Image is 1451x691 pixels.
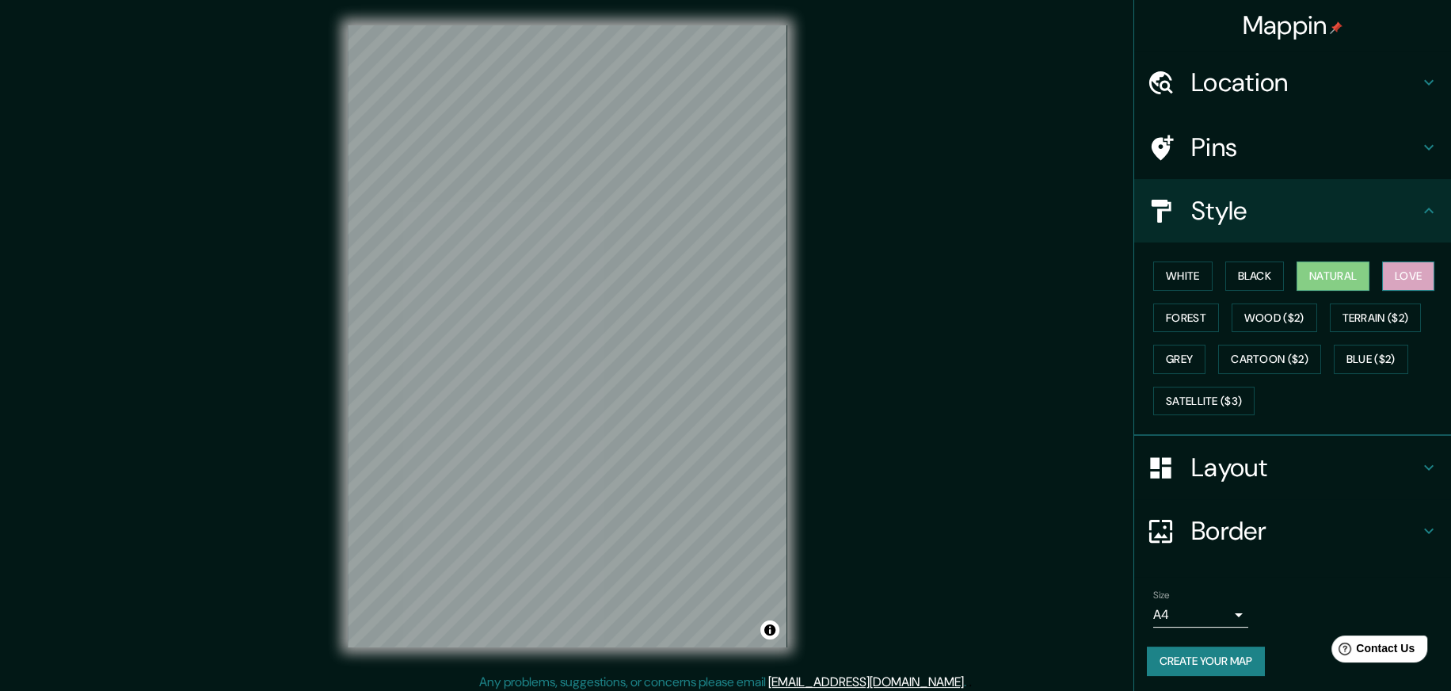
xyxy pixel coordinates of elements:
[768,674,964,690] a: [EMAIL_ADDRESS][DOMAIN_NAME]
[1191,132,1419,163] h4: Pins
[1310,629,1434,674] iframe: Help widget launcher
[1153,589,1170,602] label: Size
[1191,67,1419,98] h4: Location
[1382,262,1434,291] button: Love
[1153,304,1219,333] button: Forest
[1330,304,1422,333] button: Terrain ($2)
[1153,262,1213,291] button: White
[1297,262,1369,291] button: Natural
[1218,345,1321,374] button: Cartoon ($2)
[1153,387,1255,416] button: Satellite ($3)
[1153,602,1248,628] div: A4
[1153,345,1205,374] button: Grey
[1134,116,1451,179] div: Pins
[1147,647,1265,676] button: Create your map
[348,25,787,647] canvas: Map
[1334,345,1408,374] button: Blue ($2)
[1330,21,1342,34] img: pin-icon.png
[1134,51,1451,114] div: Location
[1134,436,1451,499] div: Layout
[1243,10,1343,41] h4: Mappin
[1191,452,1419,483] h4: Layout
[1232,304,1317,333] button: Wood ($2)
[1134,499,1451,563] div: Border
[1134,179,1451,242] div: Style
[1225,262,1285,291] button: Black
[760,620,779,639] button: Toggle attribution
[1191,195,1419,227] h4: Style
[1191,515,1419,547] h4: Border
